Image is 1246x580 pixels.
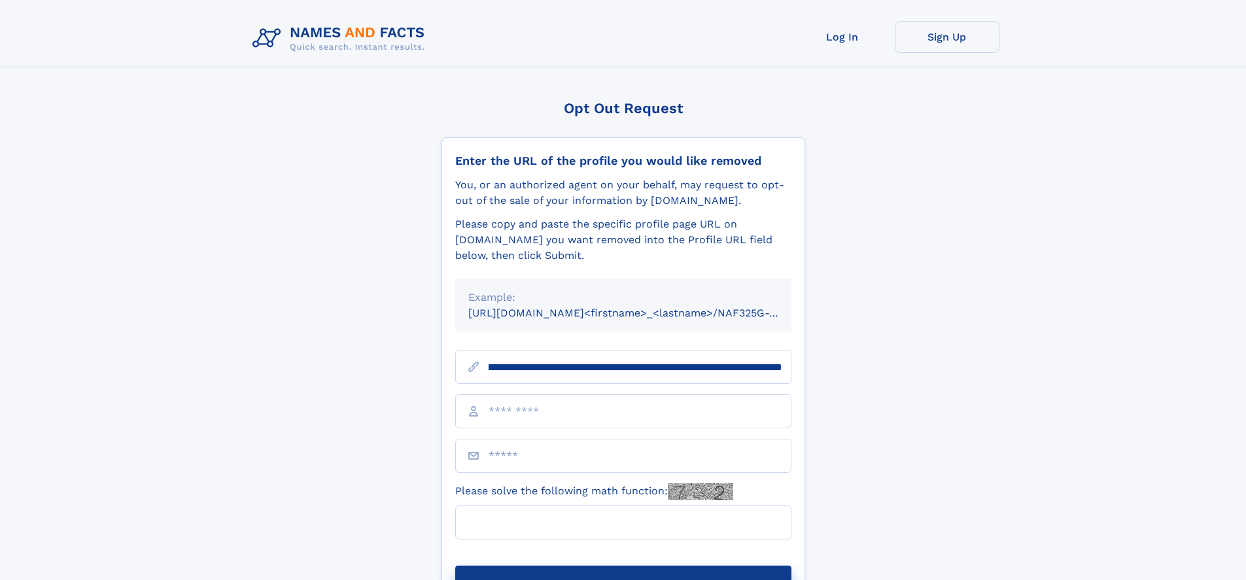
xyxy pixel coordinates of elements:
[455,154,791,168] div: Enter the URL of the profile you would like removed
[455,216,791,264] div: Please copy and paste the specific profile page URL on [DOMAIN_NAME] you want removed into the Pr...
[247,21,436,56] img: Logo Names and Facts
[895,21,999,53] a: Sign Up
[455,483,733,500] label: Please solve the following math function:
[790,21,895,53] a: Log In
[441,100,805,116] div: Opt Out Request
[468,307,816,319] small: [URL][DOMAIN_NAME]<firstname>_<lastname>/NAF325G-xxxxxxxx
[455,177,791,209] div: You, or an authorized agent on your behalf, may request to opt-out of the sale of your informatio...
[468,290,778,305] div: Example:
